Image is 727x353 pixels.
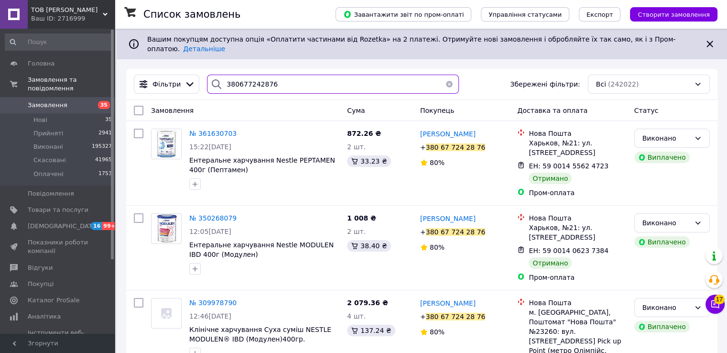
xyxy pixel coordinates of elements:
span: 2 шт. [347,143,366,151]
span: Нові [33,116,47,124]
span: Доставка та оплата [517,107,587,114]
span: 12:46[DATE] [189,312,231,320]
span: 195327 [92,143,112,151]
button: Завантажити звіт по пром-оплаті [336,7,471,22]
div: Виконано [642,133,690,143]
div: Нова Пошта [529,213,626,223]
span: Експорт [586,11,613,18]
a: Створити замовлення [620,10,717,18]
div: Нова Пошта [529,129,626,138]
span: Виконані [33,143,63,151]
span: Прийняті [33,129,63,138]
a: Ентеральне харчування Nestle PEPTAMEN 400г (Пептамен) [189,156,335,174]
span: Товари та послуги [28,206,88,214]
span: Замовлення [28,101,67,110]
span: ЕН: 59 0014 0623 7384 [529,247,608,254]
a: Клінічне харчування Суха суміш NESTLE MODULEN® IBD (Модулен)400гр. [189,326,331,343]
span: 35 [98,101,110,109]
div: Виконано [642,218,690,228]
div: Ваш ID: 2716999 [31,14,115,23]
span: Скасовані [33,156,66,165]
div: Нова Пошта [529,298,626,308]
span: Всі [596,79,606,89]
span: 80% [430,243,445,251]
div: Пром-оплата [529,188,626,198]
a: [PERSON_NAME] [420,214,476,223]
span: 4 шт. [347,312,366,320]
button: Управління статусами [481,7,569,22]
span: Інструменти веб-майстра та SEO [28,329,88,346]
span: Фільтри [152,79,181,89]
a: Ентеральне харчування Nestle MODULEN IBD 400г (Модулен) [189,241,334,258]
span: Покупці [28,280,54,288]
span: 16 [91,222,102,230]
div: 380 67 724 28 76 [426,228,486,236]
img: Фото товару [152,129,181,159]
span: 41965 [95,156,112,165]
a: № 350268079 [189,214,237,222]
input: Пошук за номером замовлення, ПІБ покупця, номером телефону, Email, номером накладної [207,75,459,94]
span: Замовлення та повідомлення [28,76,115,93]
a: Фото товару [151,298,182,329]
div: Пром-оплата [529,273,626,282]
span: 35 [105,116,112,124]
span: [PERSON_NAME] [420,215,476,222]
span: 80% [430,159,445,166]
span: 12:05[DATE] [189,228,231,235]
div: Виплачено [634,321,690,332]
div: 33.23 ₴ [347,155,391,167]
span: [PERSON_NAME] [420,130,476,138]
span: 1 008 ₴ [347,214,376,222]
span: +380 67 724 28 76 [420,143,485,151]
span: 2 079.36 ₴ [347,299,388,307]
span: Замовлення [151,107,194,114]
input: Пошук [5,33,113,51]
span: Головна [28,59,54,68]
span: ЕН: 59 0014 5562 4723 [529,162,608,170]
div: Виплачено [634,152,690,163]
button: Чат з покупцем17 [705,295,725,314]
a: Фото товару [151,129,182,159]
span: 99+ [102,222,118,230]
span: 15:22[DATE] [189,143,231,151]
button: Експорт [579,7,621,22]
span: (242022) [608,80,639,88]
span: Оплачені [33,170,64,178]
span: Cума [347,107,365,114]
img: Фото товару [155,214,178,243]
span: 80% [430,328,445,336]
div: Отримано [529,173,572,184]
span: Збережені фільтри: [510,79,580,89]
div: Харьков, №21: ул. [STREET_ADDRESS] [529,138,626,157]
span: Відгуки [28,264,53,272]
button: Очистить [440,75,459,94]
div: 380 67 724 28 76 [426,313,486,320]
span: Завантажити звіт по пром-оплаті [343,10,464,19]
div: Отримано [529,257,572,269]
span: +380 67 724 28 76 [420,228,485,236]
div: Виплачено [634,236,690,248]
a: Детальніше [183,45,225,53]
span: 872.26 ₴ [347,130,381,137]
div: 380 67 724 28 76 [426,143,486,151]
a: Фото товару [151,213,182,244]
span: [PERSON_NAME] [420,299,476,307]
h1: Список замовлень [143,9,240,20]
span: Аналітика [28,312,61,321]
span: [DEMOGRAPHIC_DATA] [28,222,98,231]
span: 17 [714,295,725,304]
span: 2941 [98,129,112,138]
a: № 309978790 [189,299,237,307]
div: Харьков, №21: ул. [STREET_ADDRESS] [529,223,626,242]
span: Показники роботи компанії [28,238,88,255]
span: Створити замовлення [638,11,710,18]
span: 2 шт. [347,228,366,235]
a: № 361630703 [189,130,237,137]
span: 1753 [98,170,112,178]
div: 38.40 ₴ [347,240,391,252]
span: ТОВ Айселл [31,6,103,14]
